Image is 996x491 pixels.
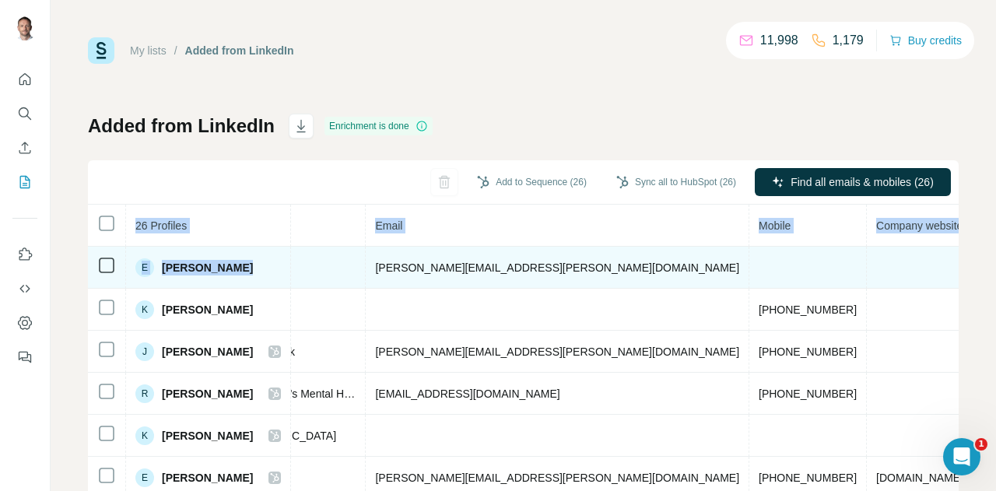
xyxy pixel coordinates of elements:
[12,168,37,196] button: My lists
[88,114,275,139] h1: Added from LinkedIn
[375,388,559,400] span: [EMAIL_ADDRESS][DOMAIN_NAME]
[605,170,747,194] button: Sync all to HubSpot (26)
[162,302,253,317] span: [PERSON_NAME]
[759,303,857,316] span: [PHONE_NUMBER]
[135,258,154,277] div: E
[12,309,37,337] button: Dashboard
[375,219,402,232] span: Email
[135,300,154,319] div: K
[88,37,114,64] img: Surfe Logo
[162,386,253,402] span: [PERSON_NAME]
[135,384,154,403] div: R
[833,31,864,50] p: 1,179
[185,43,294,58] div: Added from LinkedIn
[162,470,253,486] span: [PERSON_NAME]
[466,170,598,194] button: Add to Sequence (26)
[755,168,951,196] button: Find all emails & mobiles (26)
[12,134,37,162] button: Enrich CSV
[324,117,433,135] div: Enrichment is done
[135,426,154,445] div: K
[162,344,253,359] span: [PERSON_NAME]
[791,174,934,190] span: Find all emails & mobiles (26)
[12,240,37,268] button: Use Surfe on LinkedIn
[12,100,37,128] button: Search
[12,343,37,371] button: Feedback
[135,468,154,487] div: E
[375,472,739,484] span: [PERSON_NAME][EMAIL_ADDRESS][PERSON_NAME][DOMAIN_NAME]
[130,44,167,57] a: My lists
[375,261,739,274] span: [PERSON_NAME][EMAIL_ADDRESS][PERSON_NAME][DOMAIN_NAME]
[760,31,798,50] p: 11,998
[876,472,963,484] span: [DOMAIN_NAME]
[943,438,980,475] iframe: Intercom live chat
[876,219,963,232] span: Company website
[375,345,739,358] span: [PERSON_NAME][EMAIL_ADDRESS][PERSON_NAME][DOMAIN_NAME]
[12,16,37,40] img: Avatar
[759,388,857,400] span: [PHONE_NUMBER]
[135,219,187,232] span: 26 Profiles
[759,345,857,358] span: [PHONE_NUMBER]
[162,260,253,275] span: [PERSON_NAME]
[759,219,791,232] span: Mobile
[975,438,987,451] span: 1
[889,30,962,51] button: Buy credits
[162,428,253,444] span: [PERSON_NAME]
[12,275,37,303] button: Use Surfe API
[135,342,154,361] div: J
[174,43,177,58] li: /
[759,472,857,484] span: [PHONE_NUMBER]
[12,65,37,93] button: Quick start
